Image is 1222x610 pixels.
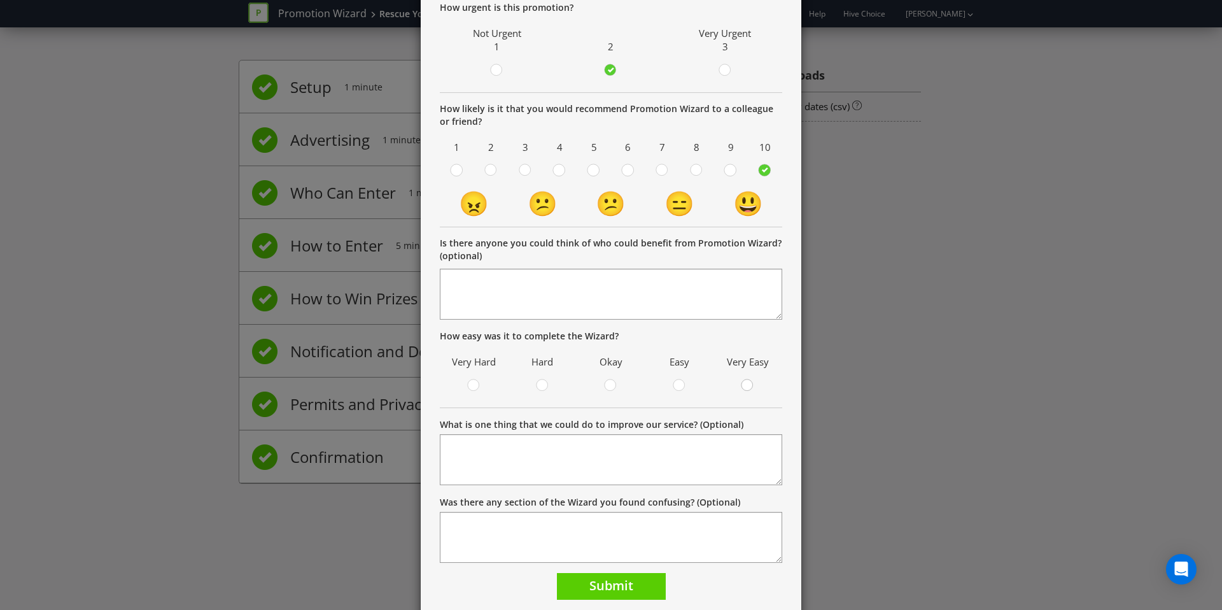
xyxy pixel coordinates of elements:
span: 1 [494,40,500,53]
td: 😕 [577,186,645,220]
span: Okay [583,352,639,372]
span: 5 [580,138,608,157]
p: Is there anyone you could think of who could benefit from Promotion Wizard? (optional) [440,237,782,262]
span: 7 [649,138,677,157]
span: 9 [717,138,745,157]
span: 4 [545,138,573,157]
span: 2 [477,138,505,157]
label: What is one thing that we could do to improve our service? (Optional) [440,418,743,431]
p: How easy was it to complete the Wizard? [440,330,782,343]
label: Was there any section of the Wizard you found confusing? (Optional) [440,496,740,509]
td: 😃 [713,186,782,220]
span: Very Urgent [699,27,751,39]
span: Submit [589,577,633,594]
span: 3 [512,138,540,157]
span: Not Urgent [473,27,521,39]
div: Open Intercom Messenger [1166,554,1197,585]
td: 😕 [509,186,577,220]
span: 8 [683,138,711,157]
p: How urgent is this promotion? [440,1,782,14]
span: 2 [608,40,614,53]
button: Submit [557,573,666,600]
td: 😑 [645,186,714,220]
span: 10 [751,138,779,157]
span: 3 [722,40,728,53]
span: Very Hard [446,352,502,372]
span: 6 [614,138,642,157]
p: How likely is it that you would recommend Promotion Wizard to a colleague or friend? [440,103,782,128]
span: Hard [515,352,571,372]
span: Very Easy [720,352,776,372]
span: 1 [443,138,471,157]
td: 😠 [440,186,509,220]
span: Easy [652,352,708,372]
